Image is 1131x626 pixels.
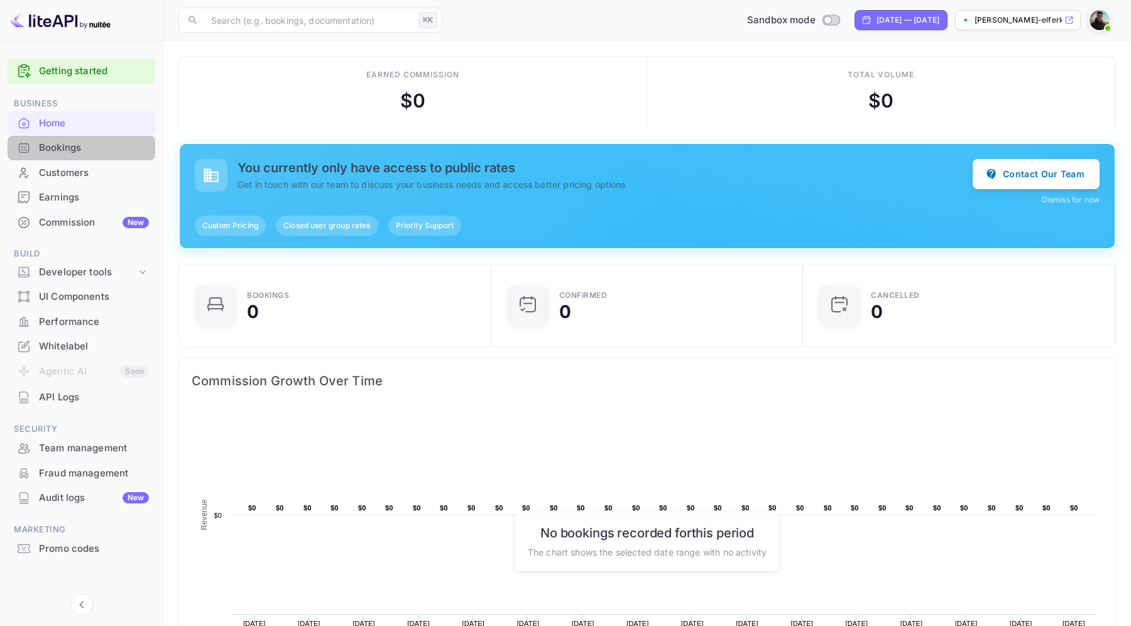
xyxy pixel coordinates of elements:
[687,504,695,512] text: $0
[123,217,149,228] div: New
[8,58,155,84] div: Getting started
[8,537,155,561] div: Promo codes
[247,292,289,299] div: Bookings
[528,546,767,559] p: The chart shows the selected date range with no activity
[1015,504,1024,512] text: $0
[8,436,155,459] a: Team management
[8,161,155,185] div: Customers
[528,525,767,541] h6: No bookings recorded for this period
[8,334,155,358] a: Whitelabel
[8,111,155,136] div: Home
[413,504,421,512] text: $0
[604,504,613,512] text: $0
[39,315,149,329] div: Performance
[214,512,222,519] text: $0
[8,537,155,560] a: Promo codes
[39,141,149,155] div: Bookings
[8,523,155,537] span: Marketing
[10,10,111,30] img: LiteAPI logo
[418,12,437,28] div: ⌘K
[8,486,155,509] a: Audit logsNew
[70,593,93,616] button: Collapse navigation
[200,499,209,530] text: Revenue
[714,504,722,512] text: $0
[577,504,585,512] text: $0
[796,504,804,512] text: $0
[522,504,530,512] text: $0
[973,159,1100,189] button: Contact Our Team
[878,504,887,512] text: $0
[848,69,915,80] div: Total volume
[39,166,149,180] div: Customers
[960,504,968,512] text: $0
[8,385,155,409] a: API Logs
[559,292,608,299] div: Confirmed
[495,504,503,512] text: $0
[39,265,136,280] div: Developer tools
[123,492,149,503] div: New
[385,504,393,512] text: $0
[933,504,941,512] text: $0
[871,292,920,299] div: CANCELLED
[39,491,149,505] div: Audit logs
[8,97,155,111] span: Business
[303,504,312,512] text: $0
[39,390,149,405] div: API Logs
[8,247,155,261] span: Build
[39,116,149,131] div: Home
[204,8,413,33] input: Search (e.g. bookings, documentation)
[8,211,155,235] div: CommissionNew
[8,310,155,333] a: Performance
[8,285,155,309] div: UI Components
[8,136,155,160] div: Bookings
[877,14,939,26] div: [DATE] — [DATE]
[868,87,893,115] div: $ 0
[8,285,155,308] a: UI Components
[8,461,155,485] a: Fraud management
[8,310,155,334] div: Performance
[238,178,973,191] p: Get in touch with our team to discuss your business needs and access better pricing options
[851,504,859,512] text: $0
[39,441,149,456] div: Team management
[8,185,155,210] div: Earnings
[747,13,816,28] span: Sandbox mode
[248,504,256,512] text: $0
[659,504,667,512] text: $0
[238,160,973,175] h5: You currently only have access to public rates
[39,190,149,205] div: Earnings
[742,13,844,28] div: Switch to Production mode
[1070,504,1078,512] text: $0
[39,216,149,230] div: Commission
[8,185,155,209] a: Earnings
[39,542,149,556] div: Promo codes
[741,504,750,512] text: $0
[8,486,155,510] div: Audit logsNew
[276,504,284,512] text: $0
[388,220,461,231] span: Priority Support
[632,504,640,512] text: $0
[1090,10,1110,30] img: Jaber Elferkh
[8,461,155,486] div: Fraud management
[440,504,448,512] text: $0
[871,303,883,321] div: 0
[8,334,155,359] div: Whitelabel
[8,261,155,283] div: Developer tools
[39,466,149,481] div: Fraud management
[8,136,155,159] a: Bookings
[1042,504,1051,512] text: $0
[8,422,155,436] span: Security
[331,504,339,512] text: $0
[905,504,914,512] text: $0
[975,14,1062,26] p: [PERSON_NAME]-elferkh-k8rs.nui...
[8,385,155,410] div: API Logs
[192,371,1103,391] span: Commission Growth Over Time
[559,303,571,321] div: 0
[358,504,366,512] text: $0
[8,161,155,184] a: Customers
[195,220,266,231] span: Custom Pricing
[1042,194,1100,206] button: Dismiss for now
[400,87,425,115] div: $ 0
[247,303,259,321] div: 0
[8,436,155,461] div: Team management
[8,111,155,135] a: Home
